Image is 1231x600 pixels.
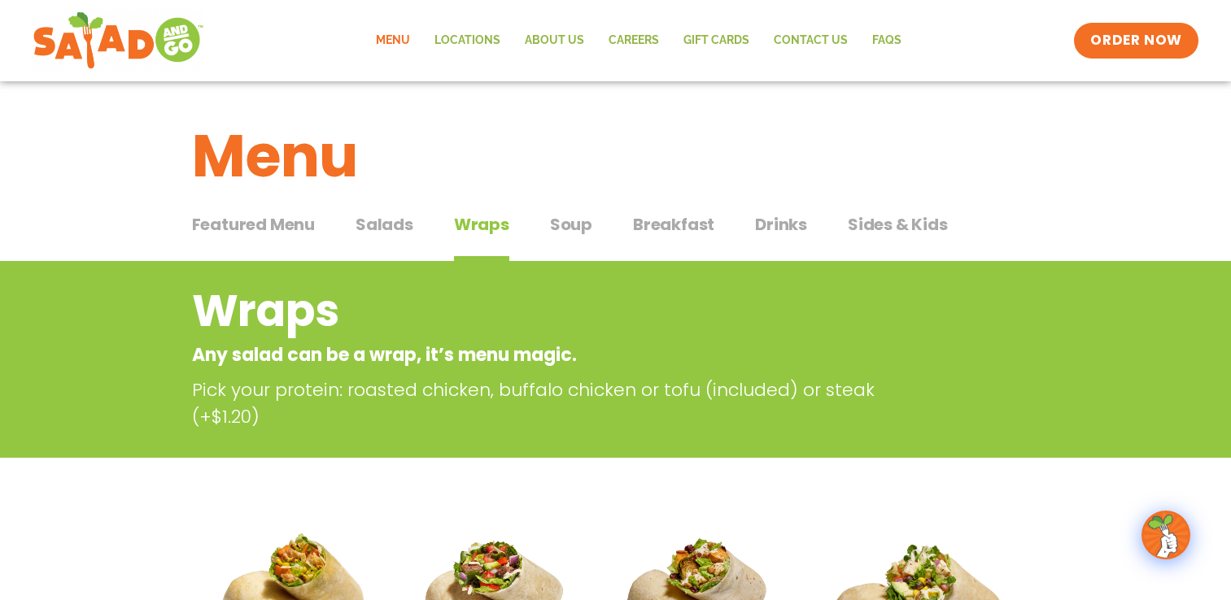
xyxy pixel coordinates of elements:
a: ORDER NOW [1074,23,1198,59]
div: Tabbed content [192,207,1040,262]
span: Featured Menu [192,212,315,237]
span: ORDER NOW [1090,31,1181,50]
nav: Menu [364,22,914,59]
p: Pick your protein: roasted chicken, buffalo chicken or tofu (included) or steak (+$1.20) [192,376,916,430]
span: Soup [550,212,592,237]
p: Any salad can be a wrap, it’s menu magic. [192,341,909,368]
a: Menu [364,22,422,59]
span: Drinks [755,212,807,237]
span: Wraps [454,212,509,237]
a: Contact Us [762,22,860,59]
a: Careers [596,22,671,59]
h2: Wraps [192,278,909,344]
a: GIFT CARDS [671,22,762,59]
span: Breakfast [633,212,714,237]
span: Sides & Kids [848,212,948,237]
img: wpChatIcon [1143,512,1189,558]
h1: Menu [192,112,1040,200]
img: new-SAG-logo-768×292 [33,8,204,73]
a: FAQs [860,22,914,59]
a: Locations [422,22,513,59]
span: Salads [356,212,413,237]
a: About Us [513,22,596,59]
